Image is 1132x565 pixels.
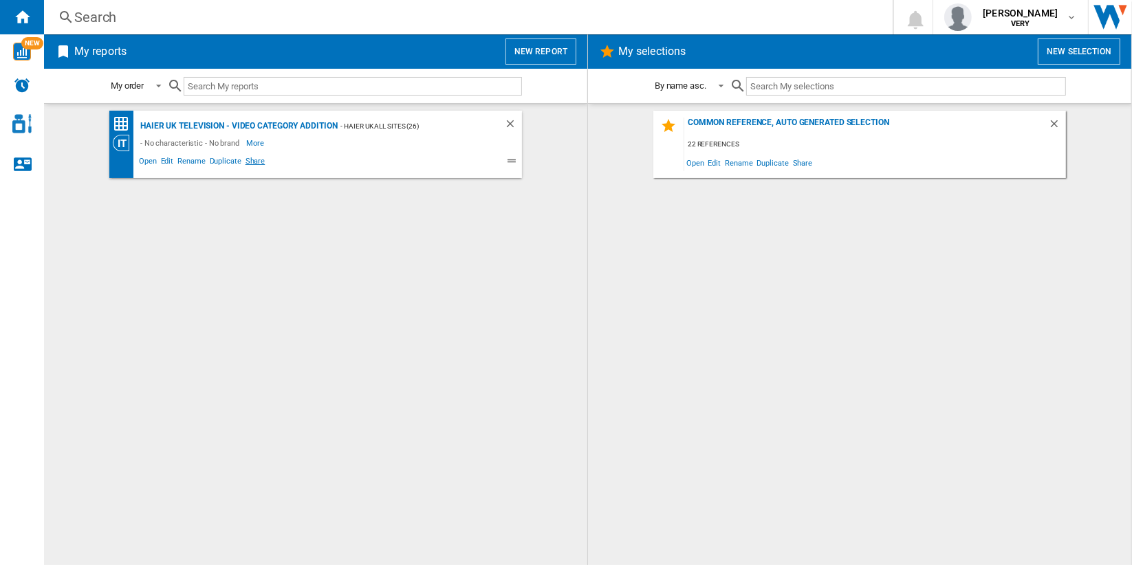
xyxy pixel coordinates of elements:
[113,135,137,151] div: Category View
[74,8,857,27] div: Search
[755,153,791,172] span: Duplicate
[791,153,815,172] span: Share
[746,77,1066,96] input: Search My selections
[1038,38,1120,65] button: New selection
[684,118,1048,136] div: Common reference, auto generated selection
[184,77,522,96] input: Search My reports
[338,118,477,135] div: - Haier UK all Sites (26)
[706,153,723,172] span: Edit
[246,135,266,151] span: More
[1011,19,1030,28] b: VERY
[14,77,30,93] img: alerts-logo.svg
[944,3,972,31] img: profile.jpg
[983,6,1058,20] span: [PERSON_NAME]
[13,43,31,60] img: wise-card.svg
[137,135,246,151] div: - No characteristic - No brand
[504,118,522,135] div: Delete
[208,155,243,171] span: Duplicate
[137,118,338,135] div: Haier UK Television - video Category Addition
[505,38,576,65] button: New report
[684,153,706,172] span: Open
[159,155,176,171] span: Edit
[175,155,207,171] span: Rename
[111,80,144,91] div: My order
[1048,118,1066,136] div: Delete
[137,155,159,171] span: Open
[243,155,268,171] span: Share
[655,80,706,91] div: By name asc.
[72,38,129,65] h2: My reports
[12,114,32,133] img: cosmetic-logo.svg
[616,38,688,65] h2: My selections
[21,37,43,49] span: NEW
[684,136,1066,153] div: 22 references
[113,115,137,133] div: Price Matrix
[723,153,754,172] span: Rename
